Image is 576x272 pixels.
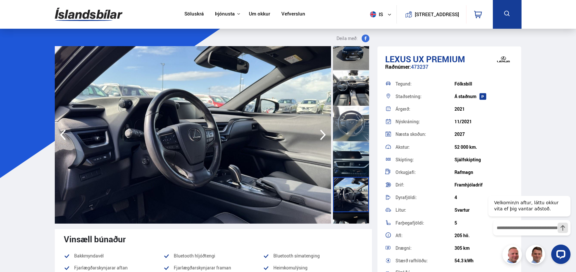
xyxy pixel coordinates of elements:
[184,11,204,18] a: Söluskrá
[395,183,454,187] div: Drif:
[367,5,396,24] button: is
[249,11,270,18] a: Um okkur
[395,119,454,124] div: Nýskráning:
[385,63,411,70] span: Raðnúmer:
[454,106,513,112] div: 2021
[64,264,163,272] li: Fjarlægðarskynjarar aftan
[417,12,457,17] button: [STREET_ADDRESS]
[454,258,513,263] div: 54.3 kWh
[263,264,363,272] li: Heimkomulýsing
[454,220,513,226] div: 5
[395,145,454,149] div: Akstur:
[454,233,513,238] div: 205 hö.
[454,207,513,213] div: Svartur
[281,11,305,18] a: Vefverslun
[413,53,465,65] span: UX PREMIUM
[163,264,263,272] li: Fjarlægðarskynjarar framan
[491,50,516,70] img: brand logo
[64,234,363,244] div: Vinsæll búnaður
[370,11,376,17] img: svg+xml;base64,PHN2ZyB4bWxucz0iaHR0cDovL3d3dy53My5vcmcvMjAwMC9zdmciIHdpZHRoPSI1MTIiIGhlaWdodD0iNT...
[55,46,331,224] img: 3553875.jpeg
[395,107,454,111] div: Árgerð:
[163,252,263,260] li: Bluetooth hljóðtengi
[454,157,513,162] div: Sjálfskipting
[367,11,384,17] span: is
[215,11,235,17] button: Þjónusta
[395,132,454,136] div: Næsta skoðun:
[263,252,363,260] li: Bluetooth símatenging
[395,246,454,250] div: Drægni:
[385,53,411,65] span: Lexus
[454,119,513,124] div: 11/2021
[454,145,513,150] div: 52 000 km.
[395,82,454,86] div: Tegund:
[55,4,122,25] img: G0Ugv5HjCgRt.svg
[395,208,454,212] div: Litur:
[395,94,454,99] div: Staðsetning:
[395,258,454,263] div: Stærð rafhlöðu:
[385,64,514,76] div: 473237
[64,252,163,260] li: Bakkmyndavél
[334,35,372,42] button: Deila með:
[395,195,454,200] div: Dyrafjöldi:
[454,132,513,137] div: 2027
[454,81,513,86] div: Fólksbíll
[454,170,513,175] div: Rafmagn
[454,94,513,99] div: Á staðnum
[400,5,463,24] a: [STREET_ADDRESS]
[395,221,454,225] div: Farþegafjöldi:
[454,195,513,200] div: 4
[483,184,573,269] iframe: LiveChat chat widget
[395,170,454,175] div: Orkugjafi:
[337,35,358,42] span: Deila með:
[395,157,454,162] div: Skipting:
[395,233,454,238] div: Afl:
[454,246,513,251] div: 305 km
[454,182,513,187] div: Framhjóladrif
